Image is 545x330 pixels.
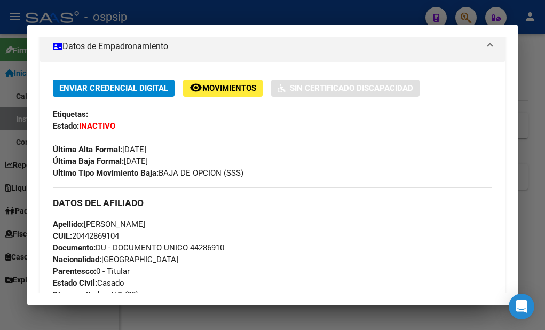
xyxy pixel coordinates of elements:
[53,197,492,209] h3: DATOS DEL AFILIADO
[40,30,505,62] mat-expansion-panel-header: Datos de Empadronamiento
[53,255,101,264] strong: Nacionalidad:
[183,80,263,96] button: Movimientos
[53,156,124,166] strong: Última Baja Formal:
[509,294,534,319] div: Open Intercom Messenger
[53,278,97,288] strong: Estado Civil:
[53,290,106,300] strong: Discapacitado:
[53,168,243,178] span: BAJA DE OPCION (SSS)
[53,219,84,229] strong: Apellido:
[53,40,479,53] mat-panel-title: Datos de Empadronamiento
[53,80,175,96] button: Enviar Credencial Digital
[271,80,420,96] button: Sin Certificado Discapacidad
[53,219,145,229] span: [PERSON_NAME]
[53,255,178,264] span: [GEOGRAPHIC_DATA]
[53,168,159,178] strong: Ultimo Tipo Movimiento Baja:
[53,243,224,253] span: DU - DOCUMENTO UNICO 44286910
[53,156,148,166] span: [DATE]
[189,81,202,94] mat-icon: remove_red_eye
[53,266,130,276] span: 0 - Titular
[53,266,96,276] strong: Parentesco:
[53,145,122,154] strong: Última Alta Formal:
[79,121,115,131] strong: INACTIVO
[53,231,119,241] span: 20442869104
[110,290,137,300] i: NO (00)
[53,109,88,119] strong: Etiquetas:
[53,278,124,288] span: Casado
[290,84,413,93] span: Sin Certificado Discapacidad
[202,84,256,93] span: Movimientos
[53,145,146,154] span: [DATE]
[53,243,96,253] strong: Documento:
[53,121,79,131] strong: Estado:
[53,231,72,241] strong: CUIL:
[59,84,168,93] span: Enviar Credencial Digital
